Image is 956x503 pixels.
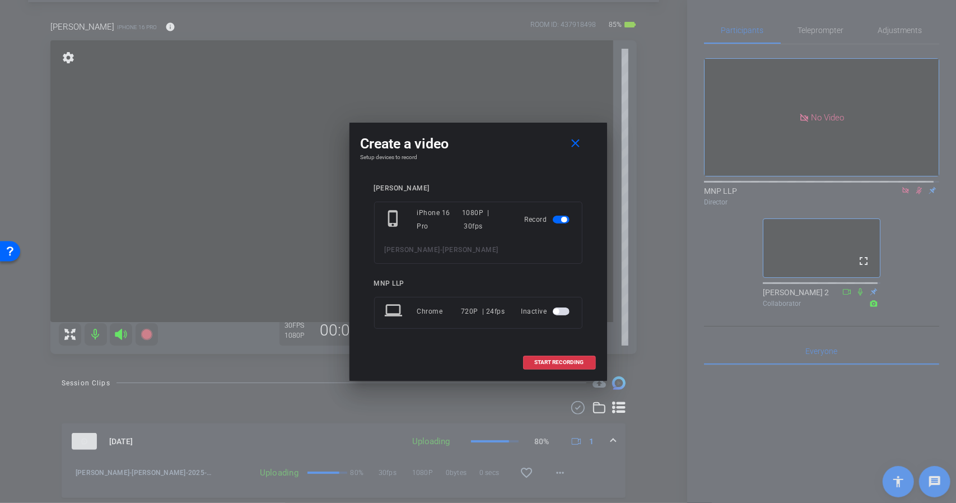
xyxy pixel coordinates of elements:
[525,206,572,233] div: Record
[568,137,582,151] mat-icon: close
[521,301,572,322] div: Inactive
[417,206,462,233] div: iPhone 16 Pro
[417,301,461,322] div: Chrome
[385,246,441,254] span: [PERSON_NAME]
[385,209,405,230] mat-icon: phone_iphone
[523,356,596,370] button: START RECORDING
[535,360,584,365] span: START RECORDING
[440,246,443,254] span: -
[461,301,505,322] div: 720P | 24fps
[374,280,582,288] div: MNP LLP
[374,184,582,193] div: [PERSON_NAME]
[462,206,509,233] div: 1080P | 30fps
[361,154,596,161] h4: Setup devices to record
[443,246,499,254] span: [PERSON_NAME]
[361,134,596,154] div: Create a video
[385,301,405,322] mat-icon: laptop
